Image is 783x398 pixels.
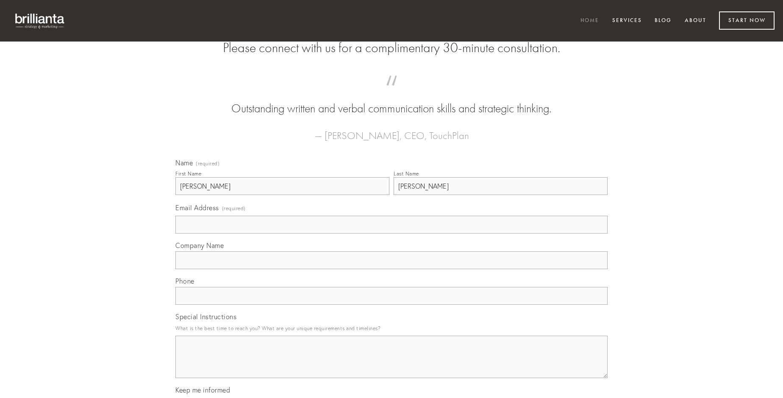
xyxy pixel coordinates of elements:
[175,203,219,212] span: Email Address
[175,40,608,56] h2: Please connect with us for a complimentary 30-minute consultation.
[222,203,246,214] span: (required)
[607,14,647,28] a: Services
[175,159,193,167] span: Name
[175,312,236,321] span: Special Instructions
[649,14,677,28] a: Blog
[394,170,419,177] div: Last Name
[175,170,201,177] div: First Name
[175,323,608,334] p: What is the best time to reach you? What are your unique requirements and timelines?
[575,14,605,28] a: Home
[175,277,194,285] span: Phone
[196,161,219,166] span: (required)
[8,8,72,33] img: brillianta - research, strategy, marketing
[175,241,224,250] span: Company Name
[175,386,230,394] span: Keep me informed
[679,14,712,28] a: About
[189,84,594,117] blockquote: Outstanding written and verbal communication skills and strategic thinking.
[189,84,594,100] span: “
[719,11,775,30] a: Start Now
[189,117,594,144] figcaption: — [PERSON_NAME], CEO, TouchPlan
